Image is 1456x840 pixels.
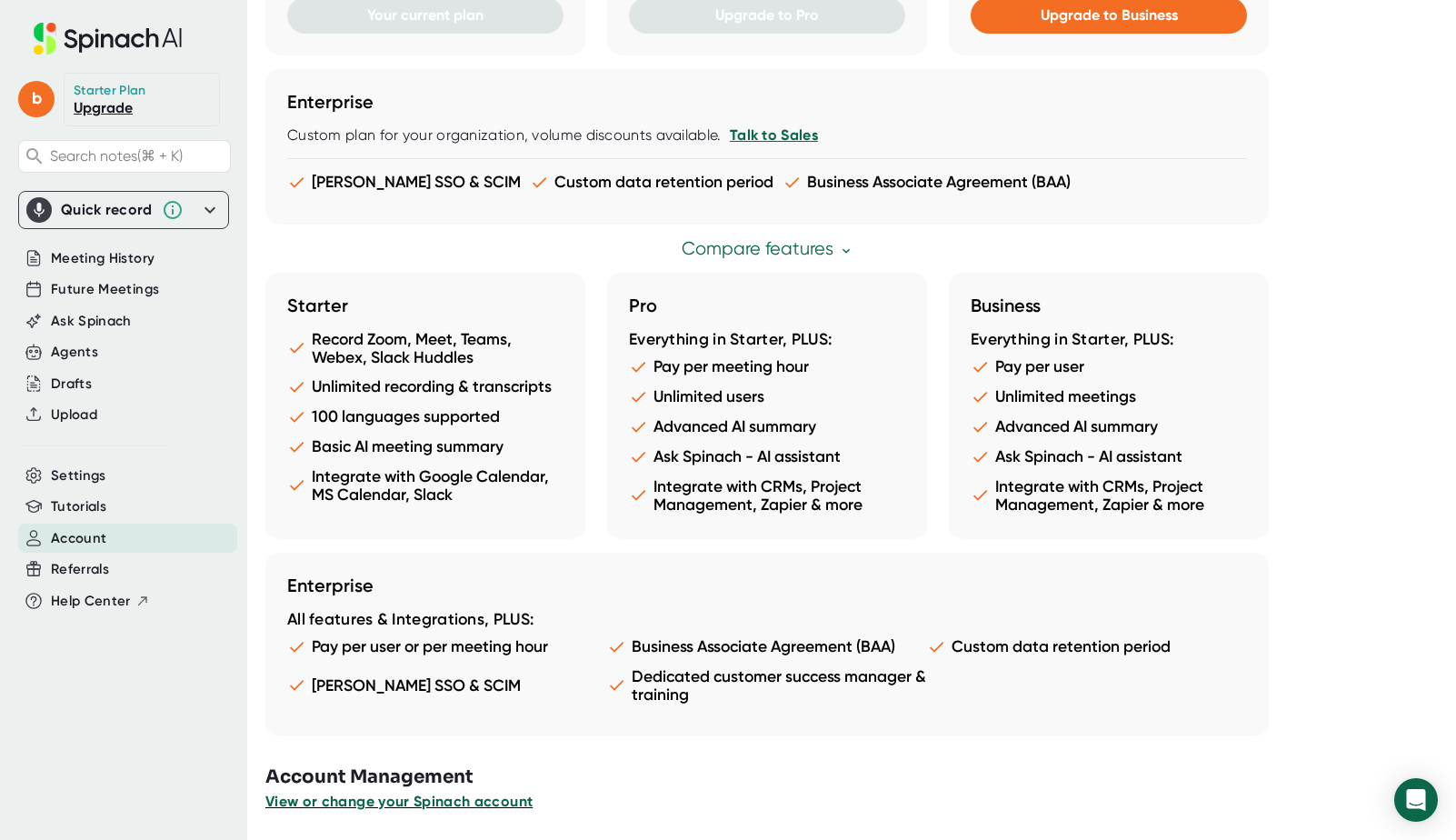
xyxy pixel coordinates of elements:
[287,467,563,504] li: Integrate with Google Calendar, MS Calendar, Slack
[607,667,927,704] li: Dedicated customer success manager & training
[629,447,905,466] li: Ask Spinach - AI assistant
[629,357,905,376] li: Pay per meeting hour
[287,330,563,366] li: Record Zoom, Meet, Teams, Webex, Slack Huddles
[74,83,146,99] div: Starter Plan
[629,295,905,316] h3: Pro
[287,126,1247,145] div: Custom plan for your organization, volume discounts available.
[287,637,607,656] li: Pay per user or per meeting hour
[51,405,97,425] button: Upload
[51,528,106,549] button: Account
[51,465,106,486] button: Settings
[629,330,905,350] div: Everything in Starter, PLUS:
[287,91,1247,113] h3: Enterprise
[783,173,1071,192] li: Business Associate Agreement (BAA)
[51,342,98,363] button: Agents
[715,6,819,24] span: Upgrade to Pro
[26,192,221,228] div: Quick record
[51,559,109,580] button: Referrals
[51,248,155,269] button: Meeting History
[287,575,1247,596] h3: Enterprise
[287,377,563,396] li: Unlimited recording & transcripts
[971,357,1247,376] li: Pay per user
[18,81,55,117] span: b
[971,295,1247,316] h3: Business
[629,417,905,436] li: Advanced AI summary
[367,6,484,24] span: Your current plan
[287,295,563,316] h3: Starter
[927,637,1247,656] li: Custom data retention period
[265,764,1456,791] h3: Account Management
[265,791,533,813] button: View or change your Spinach account
[730,126,818,144] a: Talk to Sales
[682,238,853,259] a: Compare features
[971,387,1247,406] li: Unlimited meetings
[971,417,1247,436] li: Advanced AI summary
[51,591,131,612] span: Help Center
[971,447,1247,466] li: Ask Spinach - AI assistant
[530,173,773,192] li: Custom data retention period
[51,374,92,395] button: Drafts
[265,793,533,810] span: View or change your Spinach account
[287,407,563,426] li: 100 languages supported
[61,201,153,219] div: Quick record
[971,330,1247,350] div: Everything in Starter, PLUS:
[74,99,133,116] a: Upgrade
[971,477,1247,514] li: Integrate with CRMs, Project Management, Zapier & more
[1394,778,1438,822] div: Open Intercom Messenger
[287,667,607,704] li: [PERSON_NAME] SSO & SCIM
[629,477,905,514] li: Integrate with CRMs, Project Management, Zapier & more
[287,437,563,456] li: Basic AI meeting summary
[1041,6,1178,24] span: Upgrade to Business
[51,591,150,612] button: Help Center
[629,387,905,406] li: Unlimited users
[50,147,183,165] span: Search notes (⌘ + K)
[287,173,521,192] li: [PERSON_NAME] SSO & SCIM
[607,637,927,656] li: Business Associate Agreement (BAA)
[287,610,1247,630] div: All features & Integrations, PLUS:
[51,496,106,517] button: Tutorials
[51,279,159,300] button: Future Meetings
[51,311,132,332] button: Ask Spinach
